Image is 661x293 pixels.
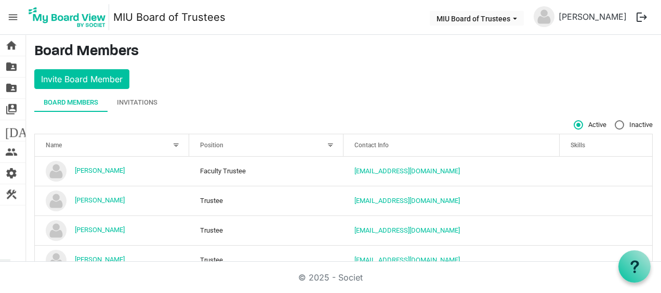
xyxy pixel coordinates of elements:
[25,4,113,30] a: My Board View Logo
[560,186,652,215] td: is template cell column header Skills
[113,7,226,28] a: MIU Board of Trustees
[75,167,125,174] a: [PERSON_NAME]
[560,157,652,186] td: is template cell column header Skills
[5,78,18,98] span: folder_shared
[34,93,653,112] div: tab-header
[46,220,67,241] img: no-profile-picture.svg
[35,157,189,186] td: Amine Kouider is template cell column header Name
[343,157,560,186] td: akouider@miu.edu is template cell column header Contact Info
[5,99,18,120] span: switch_account
[46,190,67,211] img: no-profile-picture.svg
[574,120,606,130] span: Active
[560,215,652,245] td: is template cell column header Skills
[200,142,223,149] span: Position
[34,69,129,89] button: Invite Board Member
[189,186,343,215] td: Trustee column header Position
[5,35,18,56] span: home
[430,11,524,26] button: MIU Board of Trustees dropdownbutton
[554,6,631,27] a: [PERSON_NAME]
[298,272,363,283] a: © 2025 - Societ
[354,226,460,234] a: [EMAIL_ADDRESS][DOMAIN_NAME]
[3,7,23,27] span: menu
[343,215,560,245] td: blevine@tm.org is template cell column header Contact Info
[354,197,460,205] a: [EMAIL_ADDRESS][DOMAIN_NAME]
[615,120,653,130] span: Inactive
[354,256,460,264] a: [EMAIL_ADDRESS][DOMAIN_NAME]
[189,215,343,245] td: Trustee column header Position
[75,196,125,204] a: [PERSON_NAME]
[343,245,560,275] td: bcurrivan@gmail.com is template cell column header Contact Info
[35,186,189,215] td: andy zhong is template cell column header Name
[5,163,18,184] span: settings
[25,4,109,30] img: My Board View Logo
[5,120,45,141] span: [DATE]
[189,157,343,186] td: Faculty Trustee column header Position
[560,245,652,275] td: is template cell column header Skills
[534,6,554,27] img: no-profile-picture.svg
[5,56,18,77] span: folder_shared
[44,97,98,108] div: Board Members
[46,161,67,182] img: no-profile-picture.svg
[46,142,62,149] span: Name
[34,43,653,61] h3: Board Members
[5,184,18,205] span: construction
[46,250,67,271] img: no-profile-picture.svg
[75,226,125,234] a: [PERSON_NAME]
[35,245,189,275] td: Bruce Currivan is template cell column header Name
[117,97,157,108] div: Invitations
[354,142,389,149] span: Contact Info
[354,167,460,175] a: [EMAIL_ADDRESS][DOMAIN_NAME]
[343,186,560,215] td: yingwu.zhong@funplus.com is template cell column header Contact Info
[571,142,585,149] span: Skills
[189,245,343,275] td: Trustee column header Position
[35,215,189,245] td: Brian Levine is template cell column header Name
[5,142,18,162] span: people
[75,256,125,263] a: [PERSON_NAME]
[631,6,653,28] button: logout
